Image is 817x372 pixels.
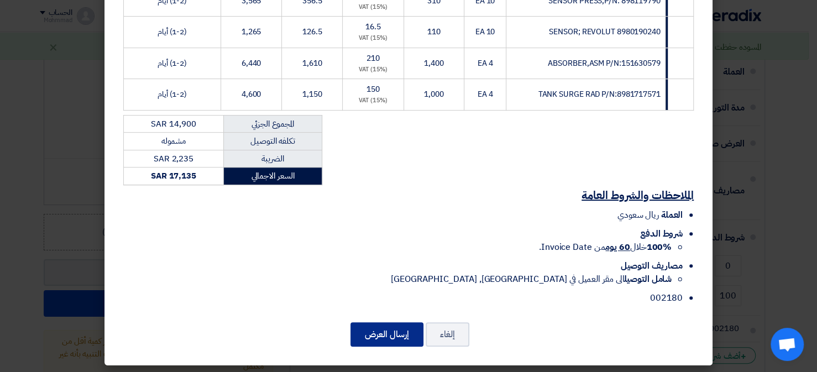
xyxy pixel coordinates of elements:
span: ABSORBER,ASM P/N:151630579 [548,57,660,69]
span: 1,150 [302,88,322,100]
span: العملة [661,208,683,222]
li: الى مقر العميل في [GEOGRAPHIC_DATA], [GEOGRAPHIC_DATA] [123,273,672,286]
td: تكلفه التوصيل [223,133,322,150]
td: SAR 14,900 [124,115,224,133]
span: SENSOR; REVOLUT 8980190240 [549,26,660,38]
span: 4 EA [478,57,493,69]
span: 150 [366,83,380,95]
div: دردشة مفتوحة [771,328,804,361]
span: 210 [366,53,380,64]
strong: شامل التوصيل [624,273,672,286]
span: ريال سعودي [617,208,659,222]
button: إرسال العرض [350,322,423,347]
span: 1,610 [302,57,322,69]
strong: SAR 17,135 [151,170,196,182]
span: مصاريف التوصيل [620,259,683,273]
li: 002180 [123,291,683,305]
div: (15%) VAT [347,34,399,43]
td: السعر الاجمالي [223,167,322,185]
span: مشموله [161,135,186,147]
u: 60 يوم [605,240,630,254]
span: (1-2) أيام [158,26,187,38]
span: SAR 2,235 [154,153,193,165]
div: (15%) VAT [347,65,399,75]
span: 1,400 [424,57,444,69]
span: 1,000 [424,88,444,100]
span: (1-2) أيام [158,88,187,100]
button: إلغاء [426,322,469,347]
span: 4 EA [478,88,493,100]
span: TANK SURGE RAD P/N:8981717571 [538,88,660,100]
span: 16.5 [365,21,381,33]
span: 126.5 [302,26,322,38]
div: (15%) VAT [347,3,399,12]
span: 110 [427,26,441,38]
u: الملاحظات والشروط العامة [582,187,694,203]
span: 1,265 [242,26,261,38]
span: شروط الدفع [640,227,683,240]
span: 6,440 [242,57,261,69]
span: 10 EA [475,26,495,38]
div: (15%) VAT [347,96,399,106]
span: (1-2) أيام [158,57,187,69]
span: خلال من Invoice Date. [539,240,672,254]
td: الضريبة [223,150,322,167]
span: 4,600 [242,88,261,100]
td: المجموع الجزئي [223,115,322,133]
strong: 100% [646,240,672,254]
